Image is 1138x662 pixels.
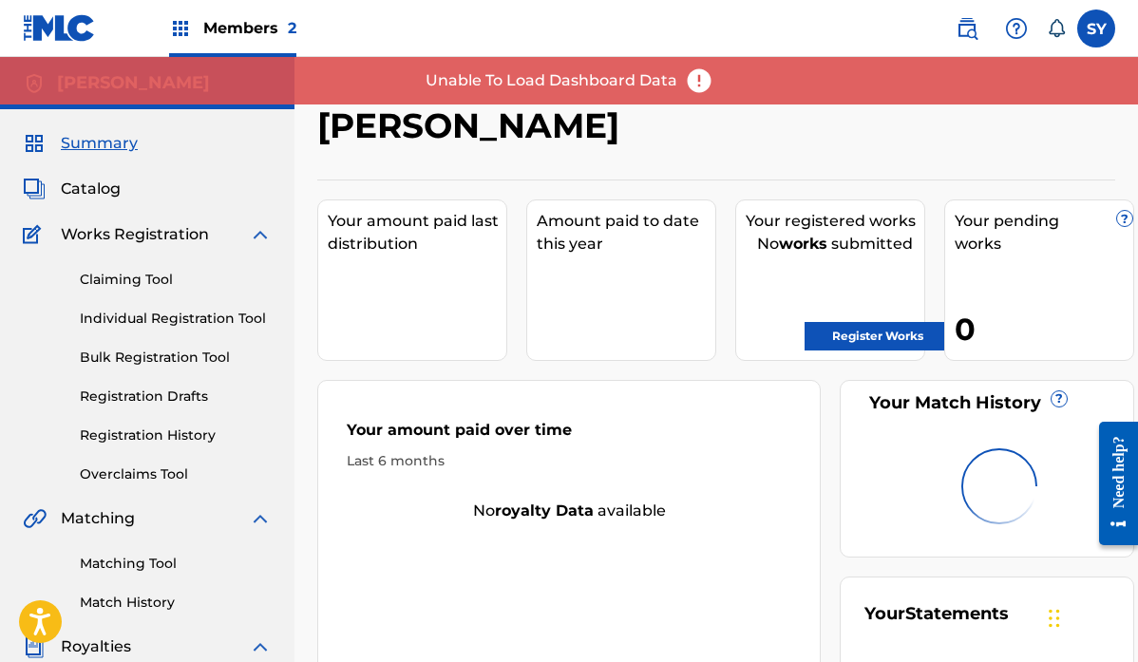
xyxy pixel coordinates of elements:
[1043,571,1138,662] iframe: Chat Widget
[23,14,96,42] img: MLC Logo
[23,223,47,246] img: Works Registration
[685,66,713,95] img: error
[23,132,138,155] a: SummarySummary
[249,223,272,246] img: expand
[1047,19,1066,38] div: Notifications
[80,464,272,484] a: Overclaims Tool
[864,601,1009,627] div: Your Statements
[317,104,629,147] h2: [PERSON_NAME]
[318,500,820,522] div: No available
[61,132,138,155] span: Summary
[347,451,791,471] div: Last 6 months
[23,507,47,530] img: Matching
[495,501,594,520] strong: royalty data
[288,19,296,37] span: 2
[80,348,272,368] a: Bulk Registration Tool
[1049,590,1060,647] div: Drag
[1117,211,1132,226] span: ?
[779,235,827,253] strong: works
[249,507,272,530] img: expand
[426,69,677,92] p: Unable To Load Dashboard Data
[955,308,1133,350] div: 0
[80,387,272,407] a: Registration Drafts
[80,426,272,445] a: Registration History
[997,9,1035,47] div: Help
[1005,17,1028,40] img: help
[746,233,924,255] div: No submitted
[23,635,46,658] img: Royalties
[864,390,1110,416] div: Your Match History
[23,178,121,200] a: CatalogCatalog
[347,419,791,451] div: Your amount paid over time
[249,635,272,658] img: expand
[80,270,272,290] a: Claiming Tool
[203,17,296,39] span: Members
[1077,9,1115,47] div: User Menu
[328,210,506,255] div: Your amount paid last distribution
[948,9,986,47] a: Public Search
[23,178,46,200] img: Catalog
[80,309,272,329] a: Individual Registration Tool
[956,17,978,40] img: search
[61,507,135,530] span: Matching
[80,554,272,574] a: Matching Tool
[950,437,1049,536] img: preloader
[61,178,121,200] span: Catalog
[955,210,1133,255] div: Your pending works
[1085,407,1138,559] iframe: Resource Center
[805,322,951,350] a: Register Works
[169,17,192,40] img: Top Rightsholders
[746,210,924,233] div: Your registered works
[537,210,715,255] div: Amount paid to date this year
[1052,391,1067,407] span: ?
[80,593,272,613] a: Match History
[23,132,46,155] img: Summary
[61,635,131,658] span: Royalties
[61,223,209,246] span: Works Registration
